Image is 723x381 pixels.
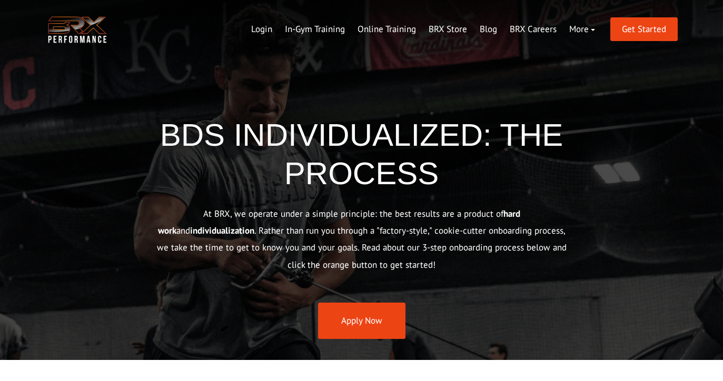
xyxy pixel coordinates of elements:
div: Navigation Menu [245,17,601,42]
a: Apply Now [318,303,405,339]
p: At BRX, we operate under a simple principle: the best results are a product of and . Rather than ... [156,205,567,290]
a: BRX Store [422,17,473,42]
a: Login [245,17,279,42]
span: BDS INDIVIDUALIZED: THE PROCESS [160,117,563,191]
img: BRX Transparent Logo-2 [46,14,109,46]
iframe: Chat Widget [670,330,723,381]
a: More [563,17,601,42]
a: Online Training [351,17,422,42]
a: Get Started [610,17,678,41]
a: BRX Careers [503,17,563,42]
strong: individualization [190,225,254,236]
a: Blog [473,17,503,42]
a: In-Gym Training [279,17,351,42]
